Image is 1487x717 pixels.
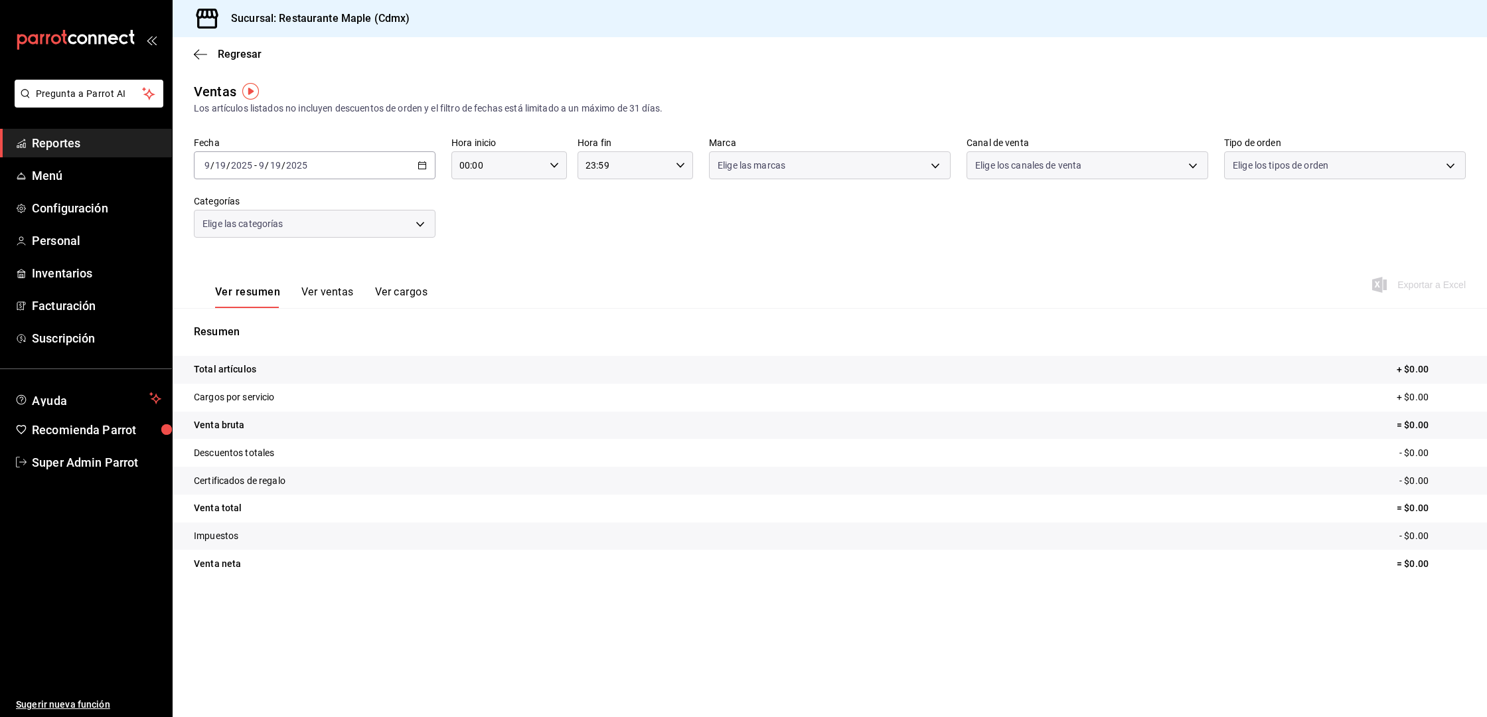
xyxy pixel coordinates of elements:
[32,199,161,217] span: Configuración
[194,102,1466,116] div: Los artículos listados no incluyen descuentos de orden y el filtro de fechas está limitado a un m...
[214,160,226,171] input: --
[36,87,143,101] span: Pregunta a Parrot AI
[1397,362,1466,376] p: + $0.00
[32,453,161,471] span: Super Admin Parrot
[194,324,1466,340] p: Resumen
[709,138,951,147] label: Marca
[1399,529,1466,543] p: - $0.00
[194,501,242,515] p: Venta total
[194,529,238,543] p: Impuestos
[32,421,161,439] span: Recomienda Parrot
[32,134,161,152] span: Reportes
[32,264,161,282] span: Inventarios
[285,160,308,171] input: ----
[194,82,236,102] div: Ventas
[254,160,257,171] span: -
[1233,159,1328,172] span: Elige los tipos de orden
[270,160,281,171] input: --
[194,48,262,60] button: Regresar
[32,329,161,347] span: Suscripción
[1399,474,1466,488] p: - $0.00
[242,83,259,100] img: Tooltip marker
[1397,418,1466,432] p: = $0.00
[220,11,410,27] h3: Sucursal: Restaurante Maple (Cdmx)
[1397,390,1466,404] p: + $0.00
[16,698,161,712] span: Sugerir nueva función
[281,160,285,171] span: /
[194,362,256,376] p: Total artículos
[194,418,244,432] p: Venta bruta
[194,557,241,571] p: Venta neta
[215,285,428,308] div: navigation tabs
[451,138,567,147] label: Hora inicio
[194,390,275,404] p: Cargos por servicio
[265,160,269,171] span: /
[226,160,230,171] span: /
[32,167,161,185] span: Menú
[204,160,210,171] input: --
[215,285,280,308] button: Ver resumen
[301,285,354,308] button: Ver ventas
[1399,446,1466,460] p: - $0.00
[194,446,274,460] p: Descuentos totales
[146,35,157,45] button: open_drawer_menu
[1397,501,1466,515] p: = $0.00
[202,217,283,230] span: Elige las categorías
[258,160,265,171] input: --
[1224,138,1466,147] label: Tipo de orden
[194,474,285,488] p: Certificados de regalo
[967,138,1208,147] label: Canal de venta
[194,197,435,206] label: Categorías
[218,48,262,60] span: Regresar
[1397,557,1466,571] p: = $0.00
[975,159,1081,172] span: Elige los canales de venta
[9,96,163,110] a: Pregunta a Parrot AI
[230,160,253,171] input: ----
[578,138,693,147] label: Hora fin
[718,159,785,172] span: Elige las marcas
[32,390,144,406] span: Ayuda
[194,138,435,147] label: Fecha
[210,160,214,171] span: /
[375,285,428,308] button: Ver cargos
[32,232,161,250] span: Personal
[32,297,161,315] span: Facturación
[15,80,163,108] button: Pregunta a Parrot AI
